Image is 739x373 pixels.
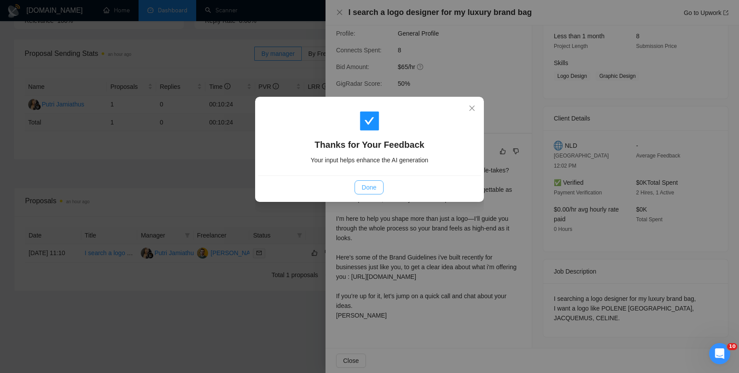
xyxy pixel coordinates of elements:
span: 10 [727,343,737,350]
button: Done [355,180,383,194]
span: Done [362,183,376,192]
span: check-square [359,110,380,132]
iframe: Intercom live chat [709,343,730,364]
span: close [468,105,476,112]
h4: Thanks for Your Feedback [269,139,470,151]
button: Close [460,97,484,121]
span: Your input helps enhance the AI generation [311,157,428,164]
